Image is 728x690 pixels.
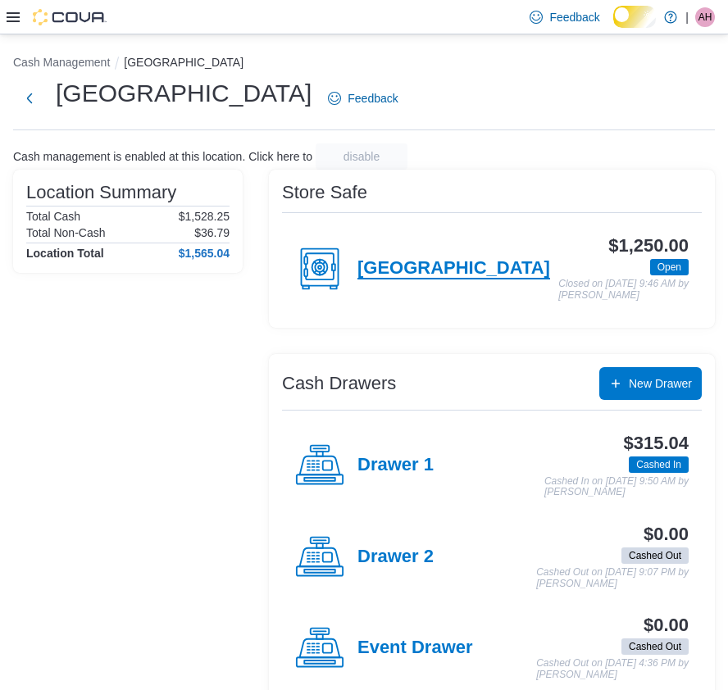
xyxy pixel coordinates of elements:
[629,375,692,392] span: New Drawer
[613,6,657,27] input: Dark Mode
[650,259,689,275] span: Open
[536,658,689,680] p: Cashed Out on [DATE] 4:36 PM by [PERSON_NAME]
[357,547,434,568] h4: Drawer 2
[357,455,434,476] h4: Drawer 1
[544,476,689,498] p: Cashed In on [DATE] 9:50 AM by [PERSON_NAME]
[348,90,398,107] span: Feedback
[657,260,681,275] span: Open
[608,236,689,256] h3: $1,250.00
[685,7,689,27] p: |
[558,279,689,301] p: Closed on [DATE] 9:46 AM by [PERSON_NAME]
[624,434,689,453] h3: $315.04
[26,226,106,239] h6: Total Non-Cash
[179,210,230,223] p: $1,528.25
[613,28,614,29] span: Dark Mode
[282,183,367,202] h3: Store Safe
[282,374,396,393] h3: Cash Drawers
[13,82,46,115] button: Next
[56,77,312,110] h1: [GEOGRAPHIC_DATA]
[316,143,407,170] button: disable
[698,7,712,27] span: AH
[523,1,606,34] a: Feedback
[13,150,312,163] p: Cash management is enabled at this location. Click here to
[124,56,243,69] button: [GEOGRAPHIC_DATA]
[599,367,702,400] button: New Drawer
[344,148,380,165] span: disable
[26,210,80,223] h6: Total Cash
[194,226,230,239] p: $36.79
[13,54,715,74] nav: An example of EuiBreadcrumbs
[629,639,681,654] span: Cashed Out
[695,7,715,27] div: Alex Hutchings
[644,615,689,635] h3: $0.00
[629,456,689,473] span: Cashed In
[549,9,599,25] span: Feedback
[33,9,107,25] img: Cova
[629,548,681,563] span: Cashed Out
[26,247,104,260] h4: Location Total
[621,547,689,564] span: Cashed Out
[357,638,473,659] h4: Event Drawer
[179,247,230,260] h4: $1,565.04
[321,82,404,115] a: Feedback
[26,183,176,202] h3: Location Summary
[357,258,550,279] h4: [GEOGRAPHIC_DATA]
[621,638,689,655] span: Cashed Out
[536,567,689,589] p: Cashed Out on [DATE] 9:07 PM by [PERSON_NAME]
[636,457,681,472] span: Cashed In
[644,524,689,544] h3: $0.00
[13,56,110,69] button: Cash Management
